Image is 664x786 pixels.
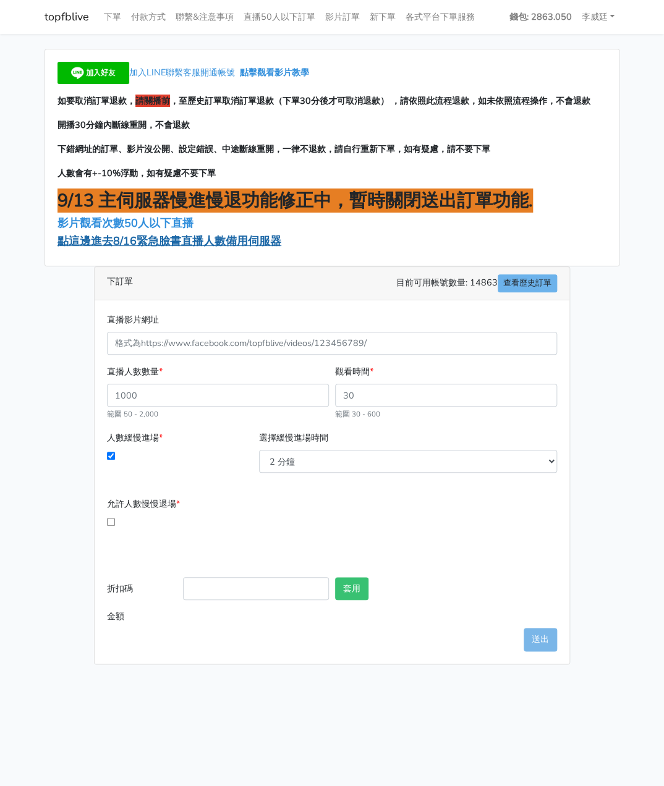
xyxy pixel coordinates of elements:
[104,605,180,628] label: 金額
[57,95,135,107] span: 如要取消訂單退款，
[259,431,328,445] label: 選擇緩慢進場時間
[365,5,401,29] a: 新下單
[57,188,533,213] span: 9/13 主伺服器慢進慢退功能修正中，暫時關閉送出訂單功能.
[124,216,194,230] span: 50人以下直播
[396,274,557,292] span: 目前可用帳號數量: 14863
[57,167,216,179] span: 人數會有+-10%浮動，如有疑慮不要下單
[57,143,490,155] span: 下錯網址的訂單、影片沒公開、設定錯誤、中途斷線重開，一律不退款，請自行重新下單，如有疑慮，請不要下單
[498,274,557,292] a: 查看歷史訂單
[57,66,240,78] a: 加入LINE聯繫客服開通帳號
[240,66,309,78] a: 點擊觀看影片教學
[524,628,557,651] button: 送出
[107,332,557,355] input: 格式為https://www.facebook.com/topfblive/videos/123456789/
[107,431,163,445] label: 人數緩慢進場
[57,119,190,131] span: 開播30分鐘內斷線重開，不會退款
[135,95,170,107] span: 請關播前
[104,577,180,605] label: 折扣碼
[335,409,380,419] small: 範圍 30 - 600
[107,313,159,327] label: 直播影片網址
[57,216,124,230] a: 影片觀看次數
[57,62,129,84] img: 加入好友
[401,5,480,29] a: 各式平台下單服務
[57,234,281,248] a: 點這邊進去8/16緊急臉書直播人數備用伺服器
[320,5,365,29] a: 影片訂單
[239,5,320,29] a: 直播50人以下訂單
[107,384,329,407] input: 1000
[335,365,373,379] label: 觀看時間
[576,5,619,29] a: 李威廷
[95,267,569,300] div: 下訂單
[129,66,235,78] span: 加入LINE聯繫客服開通帳號
[335,577,368,600] button: 套用
[170,95,590,107] span: ，至歷史訂單取消訂單退款（下單30分後才可取消退款） ，請依照此流程退款，如未依照流程操作，不會退款
[509,11,571,23] strong: 錢包: 2863.050
[171,5,239,29] a: 聯繫&注意事項
[126,5,171,29] a: 付款方式
[124,216,197,230] a: 50人以下直播
[107,409,158,419] small: 範圍 50 - 2,000
[45,5,89,29] a: topfblive
[504,5,576,29] a: 錢包: 2863.050
[107,365,163,379] label: 直播人數數量
[107,497,180,511] label: 允許人數慢慢退場
[335,384,557,407] input: 30
[99,5,126,29] a: 下單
